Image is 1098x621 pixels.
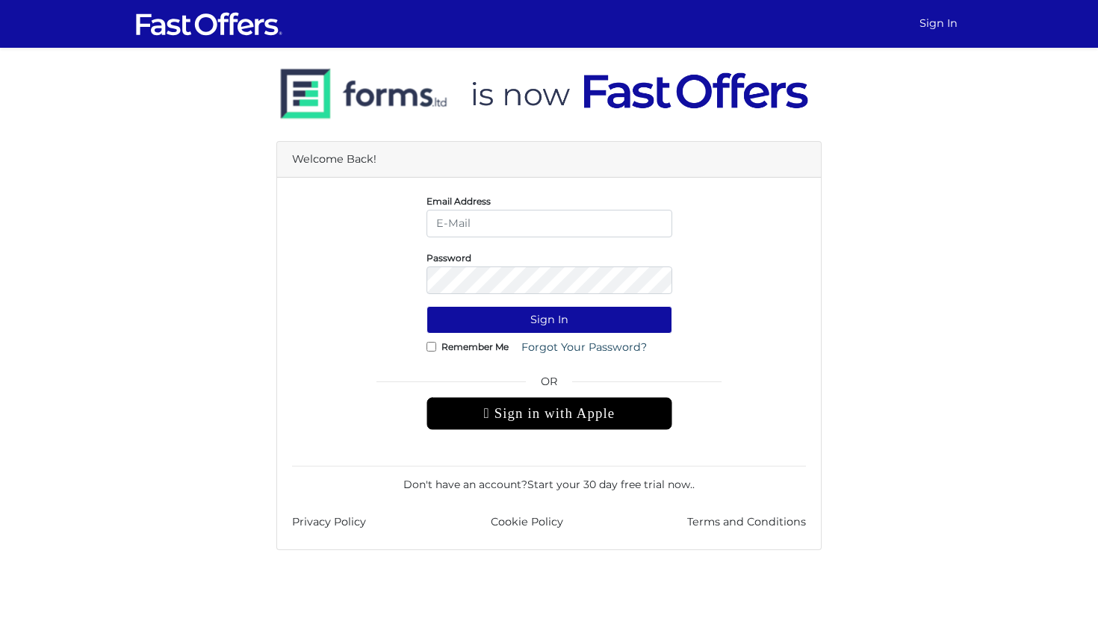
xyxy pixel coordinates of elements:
a: Forgot Your Password? [512,334,657,361]
button: Sign In [427,306,672,334]
input: E-Mail [427,210,672,237]
a: Privacy Policy [292,514,366,531]
label: Remember Me [441,345,509,349]
span: OR [427,373,672,397]
div: Sign in with Apple [427,397,672,430]
label: Password [427,256,471,260]
a: Start your 30 day free trial now. [527,478,692,491]
a: Sign In [914,9,964,38]
a: Cookie Policy [491,514,563,531]
div: Welcome Back! [277,142,821,178]
label: Email Address [427,199,491,203]
a: Terms and Conditions [687,514,806,531]
div: Don't have an account? . [292,466,806,493]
